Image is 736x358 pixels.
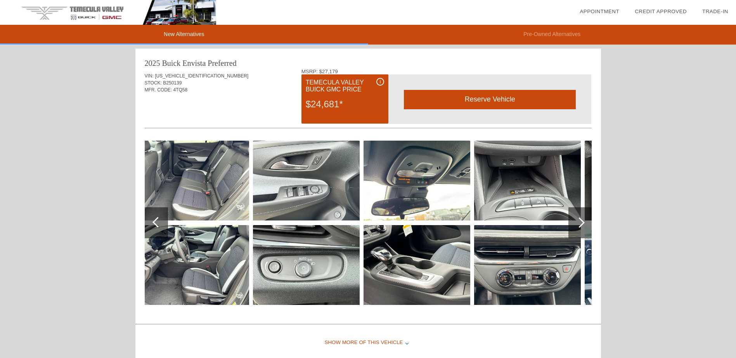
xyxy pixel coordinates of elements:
[142,225,249,305] img: 23.jpg
[306,78,384,94] div: Temecula Valley Buick GMC Price
[142,141,249,220] img: 22.jpg
[474,141,581,220] img: 28.jpg
[580,9,619,14] a: Appointment
[208,58,236,69] div: Preferred
[163,80,182,86] span: B250139
[145,105,592,117] div: Quoted on [DATE] 5:45:28 PM
[364,141,470,220] img: 26.jpg
[702,9,728,14] a: Trade-In
[145,73,154,79] span: VIN:
[585,225,691,305] img: 31.jpg
[155,73,248,79] span: [US_VEHICLE_IDENTIFICATION_NUMBER]
[376,78,384,86] div: i
[145,87,172,93] span: MFR. CODE:
[253,225,360,305] img: 25.jpg
[364,225,470,305] img: 27.jpg
[474,225,581,305] img: 29.jpg
[253,141,360,220] img: 24.jpg
[306,94,384,114] div: $24,681*
[404,90,576,109] div: Reserve Vehicle
[301,69,592,74] div: MSRP: $27,179
[585,141,691,220] img: 30.jpg
[145,58,206,69] div: 2025 Buick Envista
[173,87,188,93] span: 4TQ58
[145,80,162,86] span: STOCK:
[635,9,687,14] a: Credit Approved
